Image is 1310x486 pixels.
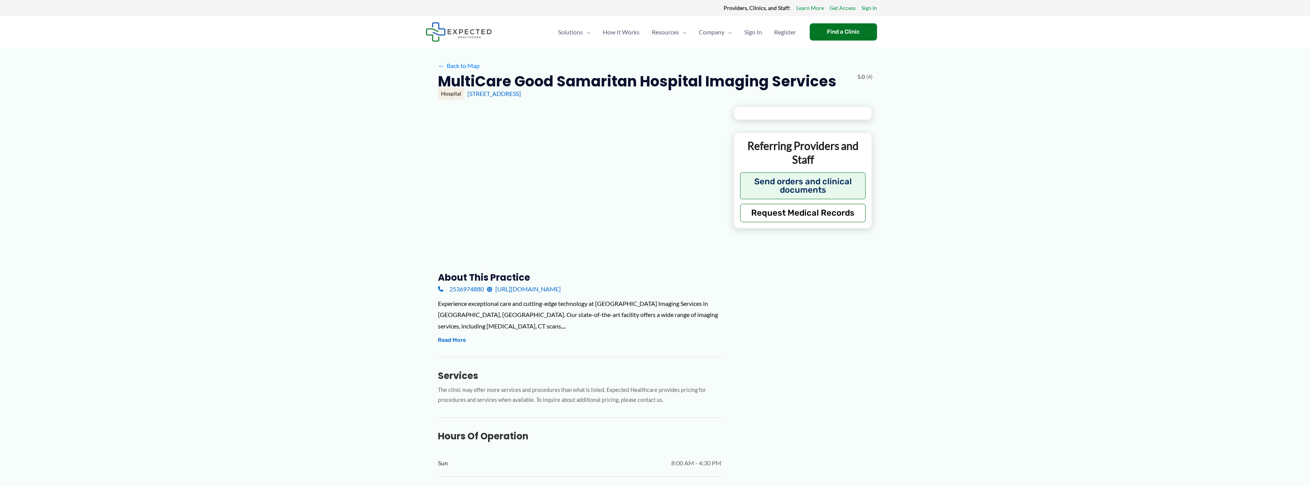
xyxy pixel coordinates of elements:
[438,62,445,69] span: ←
[583,19,591,46] span: Menu Toggle
[740,172,866,199] button: Send orders and clinical documents
[438,457,448,469] span: Sun
[740,204,866,222] button: Request Medical Records
[467,90,521,97] a: [STREET_ADDRESS]
[693,19,738,46] a: CompanyMenu Toggle
[738,19,768,46] a: Sign In
[774,19,796,46] span: Register
[438,385,721,406] p: The clinic may offer more services and procedures than what is listed. Expected Healthcare provid...
[426,22,492,42] img: Expected Healthcare Logo - side, dark font, small
[597,19,646,46] a: How It Works
[552,19,802,46] nav: Primary Site Navigation
[810,23,877,41] a: Find a Clinic
[438,430,721,442] h3: Hours of Operation
[438,283,484,295] a: 2536974880
[866,72,872,82] span: (4)
[558,19,583,46] span: Solutions
[858,72,865,82] span: 5.0
[438,87,464,100] div: Hospital
[830,3,856,13] a: Get Access
[724,5,791,11] strong: Providers, Clinics, and Staff:
[768,19,802,46] a: Register
[796,3,824,13] a: Learn More
[861,3,877,13] a: Sign In
[679,19,687,46] span: Menu Toggle
[552,19,597,46] a: SolutionsMenu Toggle
[438,72,836,91] h2: MultiCare Good Samaritan Hospital Imaging Services
[671,457,721,469] span: 8:00 AM - 4:30 PM
[646,19,693,46] a: ResourcesMenu Toggle
[744,19,762,46] span: Sign In
[438,298,721,332] div: Experience exceptional care and cutting-edge technology at [GEOGRAPHIC_DATA] Imaging Services in ...
[724,19,732,46] span: Menu Toggle
[740,139,866,167] p: Referring Providers and Staff
[652,19,679,46] span: Resources
[438,271,721,283] h3: About this practice
[487,283,561,295] a: [URL][DOMAIN_NAME]
[699,19,724,46] span: Company
[438,60,480,72] a: ←Back to Map
[438,336,466,345] button: Read More
[438,370,721,382] h3: Services
[603,19,640,46] span: How It Works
